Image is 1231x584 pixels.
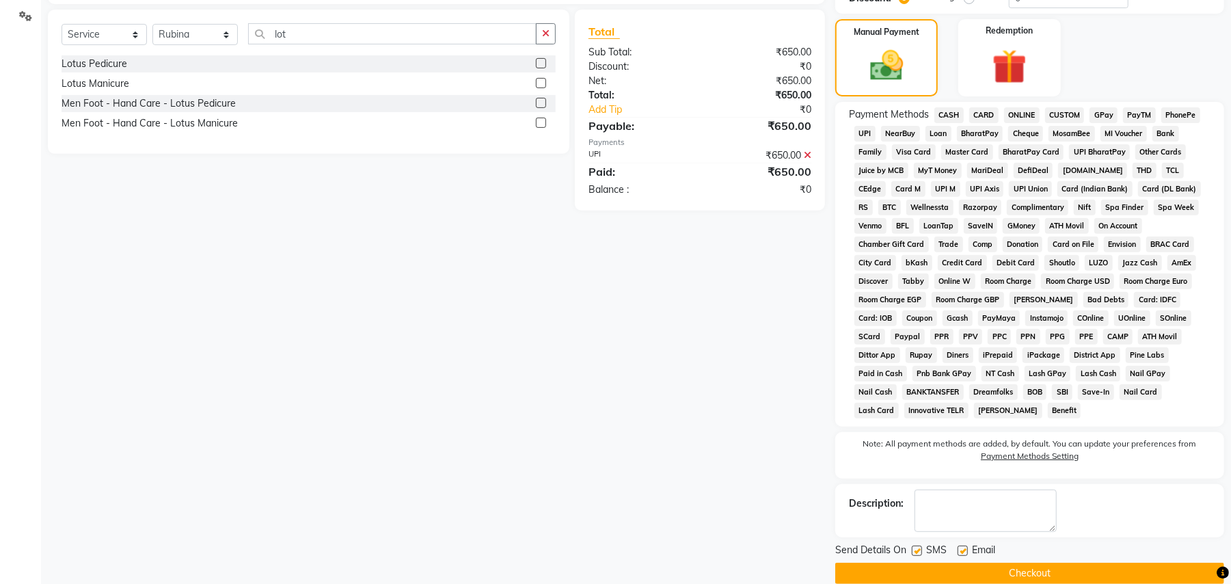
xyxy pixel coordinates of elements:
span: CEdge [854,181,886,197]
span: Diners [943,347,973,363]
div: ₹0 [720,103,822,117]
span: BharatPay Card [999,144,1064,160]
span: LoanTap [919,218,958,234]
span: Paid in Cash [854,366,907,382]
span: Trade [934,237,963,252]
span: ATH Movil [1138,329,1182,345]
span: Razorpay [959,200,1002,215]
span: Credit Card [938,255,987,271]
span: Discover [854,274,893,289]
span: SOnline [1156,310,1191,326]
div: Total: [578,88,700,103]
span: PayMaya [978,310,1020,326]
span: Comp [969,237,997,252]
span: Loan [925,126,951,142]
span: Nail Card [1120,384,1162,400]
span: Online W [934,274,975,289]
span: Benefit [1048,403,1081,419]
span: PPG [1046,329,1070,345]
span: Other Cards [1135,144,1186,160]
span: Total [589,25,620,39]
div: Payments [589,137,811,148]
span: MI Voucher [1100,126,1147,142]
label: Redemption [986,25,1033,37]
span: Nift [1074,200,1096,215]
div: ₹650.00 [700,163,822,180]
span: BRAC Card [1146,237,1194,252]
div: ₹0 [700,183,822,197]
span: UPI Union [1009,181,1052,197]
span: RS [854,200,873,215]
span: UPI [854,126,876,142]
span: [DOMAIN_NAME] [1058,163,1127,178]
span: BANKTANSFER [902,384,964,400]
span: BFL [892,218,914,234]
label: Manual Payment [854,26,919,38]
span: UPI Axis [966,181,1004,197]
div: UPI [578,148,700,163]
span: Family [854,144,887,160]
span: ATH Movil [1045,218,1089,234]
span: UPI BharatPay [1069,144,1130,160]
span: Coupon [902,310,937,326]
span: City Card [854,255,896,271]
span: Wellnessta [906,200,953,215]
span: Lash GPay [1025,366,1071,382]
span: Lash Cash [1076,366,1120,382]
label: Note: All payment methods are added, by default. You can update your preferences from [849,438,1210,468]
div: Discount: [578,59,700,74]
span: Card M [891,181,925,197]
span: Save-In [1078,384,1114,400]
span: Complimentary [1007,200,1068,215]
span: GMoney [1003,218,1040,234]
span: [PERSON_NAME] [1010,292,1078,308]
span: BTC [878,200,901,215]
span: CARD [969,107,999,123]
span: Nail GPay [1126,366,1170,382]
span: LUZO [1085,255,1113,271]
img: _cash.svg [860,47,914,85]
span: PayTM [1123,107,1156,123]
span: Card: IDFC [1134,292,1180,308]
input: Search or Scan [248,23,537,44]
span: NearBuy [881,126,920,142]
span: UPI M [931,181,960,197]
span: Email [972,543,995,560]
span: PPR [930,329,953,345]
span: Card: IOB [854,310,897,326]
span: Master Card [941,144,993,160]
span: Visa Card [892,144,936,160]
span: CASH [934,107,964,123]
span: bKash [902,255,932,271]
span: UOnline [1114,310,1150,326]
span: TCL [1162,163,1184,178]
span: BOB [1023,384,1047,400]
div: ₹650.00 [700,88,822,103]
span: Dittor App [854,347,900,363]
span: Venmo [854,218,887,234]
div: Men Foot - Hand Care - Lotus Pedicure [62,96,236,111]
label: Payment Methods Setting [981,450,1079,462]
span: Gcash [943,310,973,326]
span: Spa Week [1154,200,1199,215]
span: Jazz Cash [1118,255,1162,271]
div: ₹650.00 [700,148,822,163]
span: Pnb Bank GPay [912,366,976,382]
div: ₹650.00 [700,74,822,88]
span: MyT Money [914,163,962,178]
span: ONLINE [1004,107,1040,123]
span: Card (Indian Bank) [1057,181,1133,197]
span: [PERSON_NAME] [974,403,1042,419]
div: ₹650.00 [700,45,822,59]
span: Paypal [891,329,925,345]
span: SaveIN [964,218,998,234]
div: Balance : [578,183,700,197]
span: PPC [988,329,1011,345]
span: Tabby [898,274,929,289]
img: _gift.svg [982,45,1038,88]
span: AmEx [1167,255,1196,271]
span: Bad Debts [1083,292,1129,308]
span: Juice by MCB [854,163,908,178]
span: Envision [1104,237,1141,252]
span: iPrepaid [979,347,1018,363]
